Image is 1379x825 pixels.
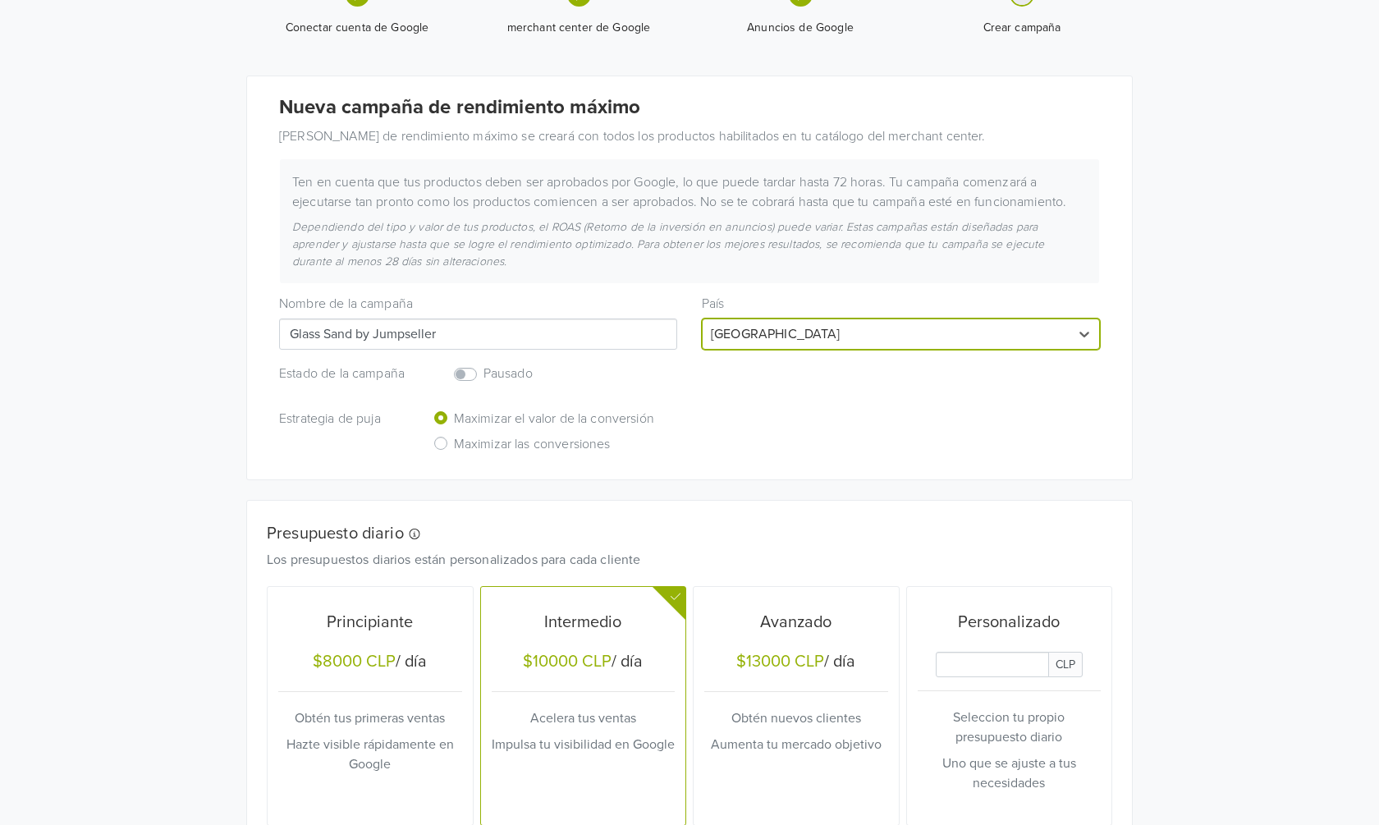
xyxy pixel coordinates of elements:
[278,735,462,774] p: Hazte visible rápidamente en Google
[694,587,899,825] button: Avanzado$13000 CLP/ díaObtén nuevos clientesAumenta tu mercado objetivo
[523,652,612,671] div: $10000 CLP
[736,652,824,671] div: $13000 CLP
[704,612,888,632] h5: Avanzado
[267,524,1088,543] h5: Presupuesto diario
[279,296,677,312] h6: Nombre de la campaña
[483,366,625,382] h6: Pausado
[278,652,462,675] h5: / día
[280,218,1099,270] div: Dependiendo del tipo y valor de tus productos, el ROAS (Retorno de la inversión en anuncios) pued...
[704,652,888,675] h5: / día
[279,411,408,427] h6: Estrategia de puja
[268,587,473,825] button: Principiante$8000 CLP/ díaObtén tus primeras ventasHazte visible rápidamente en Google
[279,366,408,382] h6: Estado de la campaña
[253,20,461,36] span: Conectar cuenta de Google
[278,708,462,728] p: Obtén tus primeras ventas
[279,319,677,350] input: Campaign name
[278,612,462,632] h5: Principiante
[254,550,1100,570] div: Los presupuestos diarios están personalizados para cada cliente
[936,652,1049,677] input: Daily Custom Budget
[907,587,1112,825] button: PersonalizadoDaily Custom BudgetCLPSeleccion tu propio presupuesto diarioUno que se ajuste a tus ...
[918,20,1126,36] span: Crear campaña
[267,126,1112,146] div: [PERSON_NAME] de rendimiento máximo se creará con todos los productos habilitados en tu catálogo ...
[918,612,1102,632] h5: Personalizado
[918,754,1102,793] p: Uno que se ajuste a tus necesidades
[313,652,396,671] div: $8000 CLP
[1048,652,1083,677] span: CLP
[492,708,676,728] p: Acelera tus ventas
[279,96,1100,120] h4: Nueva campaña de rendimiento máximo
[492,652,676,675] h5: / día
[474,20,683,36] span: merchant center de Google
[702,296,1100,312] h6: País
[696,20,905,36] span: Anuncios de Google
[454,411,654,427] h6: Maximizar el valor de la conversión
[918,708,1102,747] p: Seleccion tu propio presupuesto diario
[481,587,686,825] button: Intermedio$10000 CLP/ díaAcelera tus ventasImpulsa tu visibilidad en Google
[280,172,1099,212] div: Ten en cuenta que tus productos deben ser aprobados por Google, lo que puede tardar hasta 72 hora...
[492,735,676,754] p: Impulsa tu visibilidad en Google
[704,708,888,728] p: Obtén nuevos clientes
[454,437,611,452] h6: Maximizar las conversiones
[704,735,888,754] p: Aumenta tu mercado objetivo
[492,612,676,632] h5: Intermedio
